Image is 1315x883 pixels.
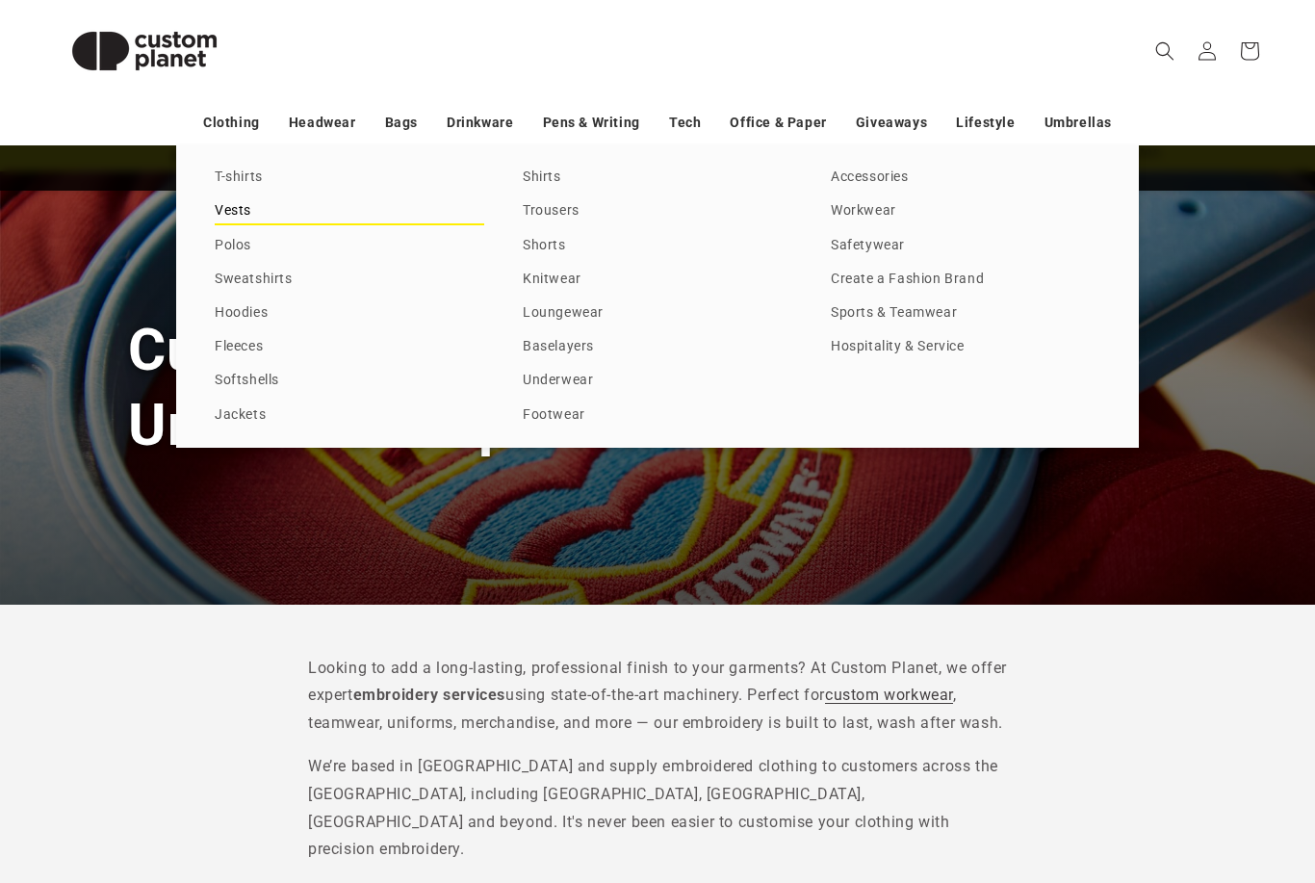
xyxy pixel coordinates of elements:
[215,267,484,293] a: Sweatshirts
[730,106,826,140] a: Office & Paper
[523,334,792,360] a: Baselayers
[215,300,484,326] a: Hoodies
[215,198,484,224] a: Vests
[215,368,484,394] a: Softshells
[203,106,260,140] a: Clothing
[831,198,1100,224] a: Workwear
[831,267,1100,293] a: Create a Fashion Brand
[215,403,484,429] a: Jackets
[523,300,792,326] a: Loungewear
[48,8,241,94] img: Custom Planet
[523,165,792,191] a: Shirts
[831,334,1100,360] a: Hospitality & Service
[215,233,484,259] a: Polos
[215,165,484,191] a: T-shirts
[669,106,701,140] a: Tech
[523,233,792,259] a: Shorts
[308,753,1007,864] p: We’re based in [GEOGRAPHIC_DATA] and supply embroidered clothing to customers across the [GEOGRAP...
[831,165,1100,191] a: Accessories
[385,106,418,140] a: Bags
[543,106,640,140] a: Pens & Writing
[523,198,792,224] a: Trousers
[856,106,927,140] a: Giveaways
[831,300,1100,326] a: Sports & Teamwear
[956,106,1015,140] a: Lifestyle
[353,686,505,704] strong: embroidery services
[523,403,792,429] a: Footwear
[308,655,1007,738] p: Looking to add a long-lasting, professional finish to your garments? At Custom Planet, we offer e...
[289,106,356,140] a: Headwear
[523,368,792,394] a: Underwear
[523,267,792,293] a: Knitwear
[825,686,953,704] a: custom workwear
[985,675,1315,883] iframe: Chat Widget
[447,106,513,140] a: Drinkware
[1144,30,1186,72] summary: Search
[831,233,1100,259] a: Safetywear
[215,334,484,360] a: Fleeces
[1044,106,1112,140] a: Umbrellas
